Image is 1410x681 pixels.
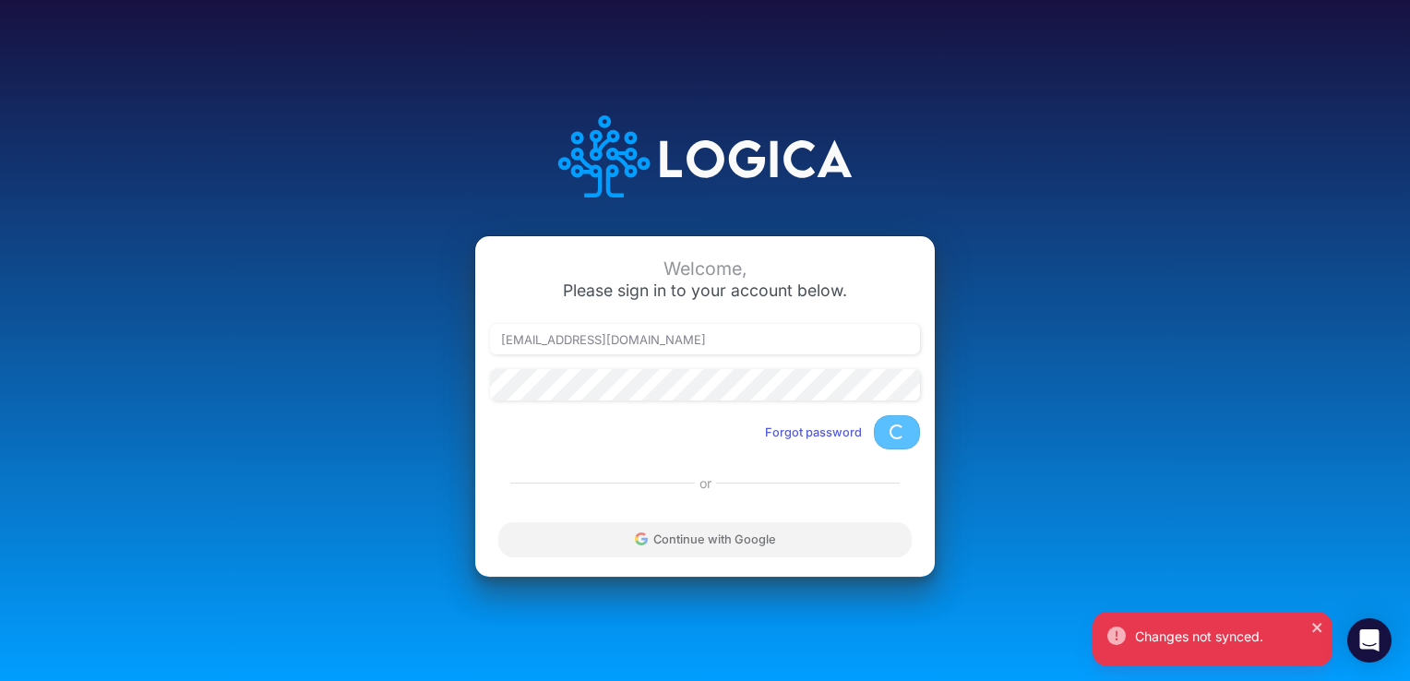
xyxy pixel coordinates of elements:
[753,417,874,448] button: Forgot password
[1311,616,1324,636] button: close
[1347,618,1392,663] div: Open Intercom Messenger
[490,258,920,280] div: Welcome,
[563,281,847,300] span: Please sign in to your account below.
[490,324,920,355] input: Email
[1135,627,1318,646] div: Changes not synced.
